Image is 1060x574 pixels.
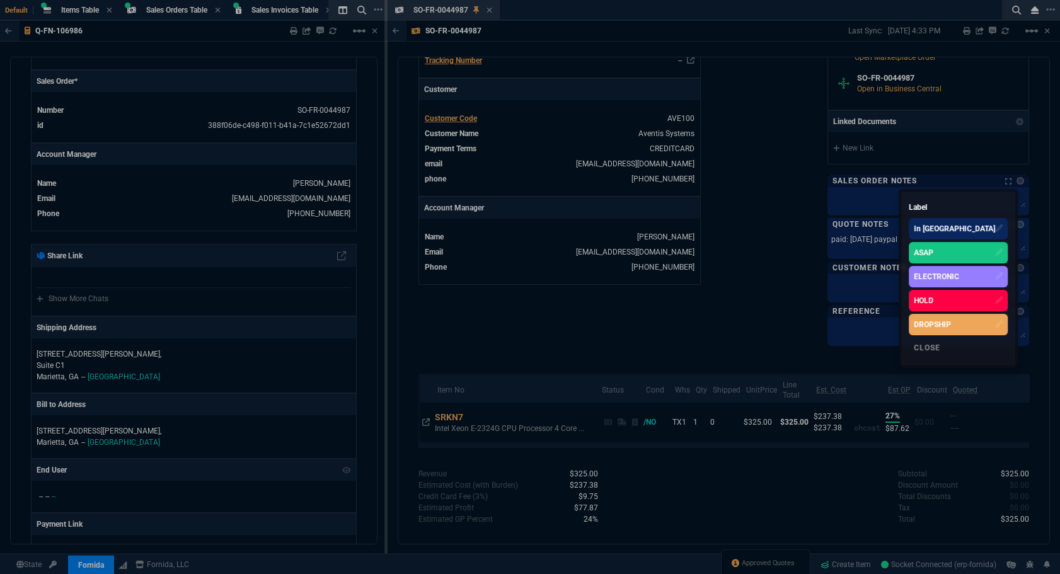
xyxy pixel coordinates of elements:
[909,199,1008,215] p: Label
[914,247,933,258] div: ASAP
[914,319,951,330] div: DROPSHIP
[914,223,995,234] div: In [GEOGRAPHIC_DATA]
[914,295,933,306] div: HOLD
[909,338,1008,358] div: Close
[914,271,959,282] div: ELECTRONIC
